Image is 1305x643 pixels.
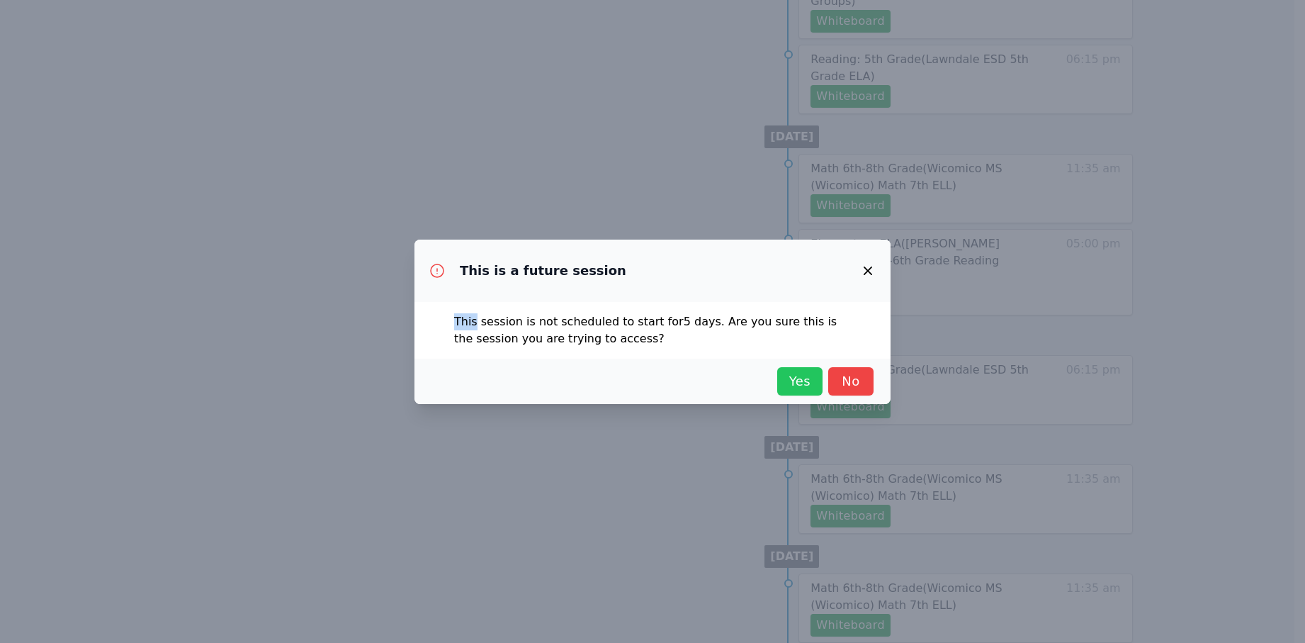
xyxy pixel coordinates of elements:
[777,367,823,396] button: Yes
[460,262,626,279] h3: This is a future session
[784,371,815,391] span: Yes
[835,371,866,391] span: No
[828,367,874,396] button: No
[454,313,851,347] p: This session is not scheduled to start for 5 days . Are you sure this is the session you are tryi...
